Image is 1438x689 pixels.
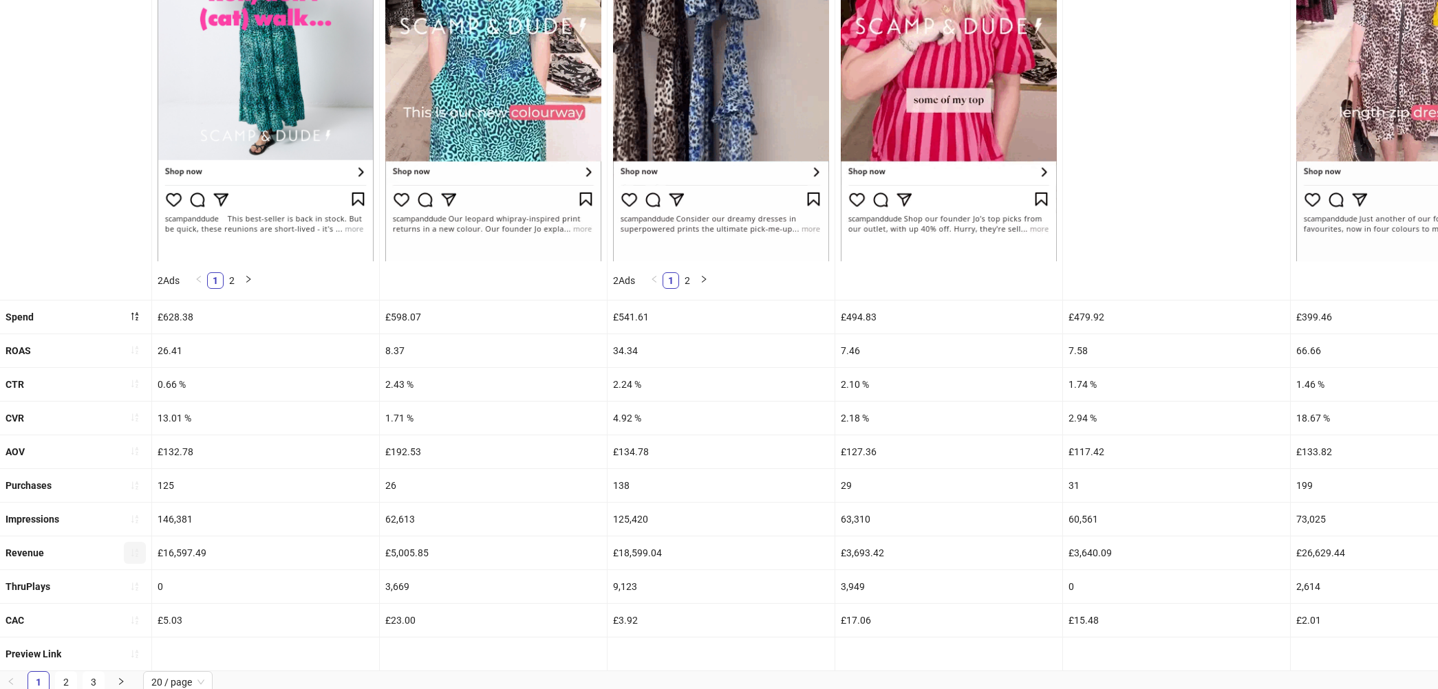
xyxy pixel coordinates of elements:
[158,275,180,286] span: 2 Ads
[608,469,835,502] div: 138
[152,503,379,536] div: 146,381
[130,345,140,355] span: sort-ascending
[380,402,607,435] div: 1.71 %
[152,570,379,603] div: 0
[130,548,140,558] span: sort-ascending
[224,272,240,289] li: 2
[130,379,140,389] span: sort-ascending
[130,582,140,591] span: sort-ascending
[380,503,607,536] div: 62,613
[130,446,140,456] span: sort-ascending
[380,300,607,333] div: £598.07
[152,604,379,637] div: £5.03
[380,604,607,637] div: £23.00
[608,435,835,468] div: £134.78
[6,581,50,592] b: ThruPlays
[191,272,207,289] li: Previous Page
[195,275,203,283] span: left
[152,300,379,333] div: £628.38
[207,272,224,289] li: 1
[130,413,140,422] span: sort-ascending
[1063,536,1290,569] div: £3,640.09
[6,413,24,424] b: CVR
[6,311,34,322] b: Spend
[380,334,607,367] div: 8.37
[835,536,1062,569] div: £3,693.42
[835,503,1062,536] div: 63,310
[696,272,712,289] li: Next Page
[152,469,379,502] div: 125
[1063,334,1290,367] div: 7.58
[646,272,663,289] button: left
[608,300,835,333] div: £541.61
[835,334,1062,367] div: 7.46
[6,345,31,356] b: ROAS
[380,570,607,603] div: 3,669
[130,514,140,524] span: sort-ascending
[1063,604,1290,637] div: £15.48
[244,275,253,283] span: right
[130,481,140,490] span: sort-ascending
[608,368,835,401] div: 2.24 %
[608,402,835,435] div: 4.92 %
[696,272,712,289] button: right
[646,272,663,289] li: Previous Page
[835,604,1062,637] div: £17.06
[130,649,140,659] span: sort-ascending
[6,379,24,390] b: CTR
[663,273,678,288] a: 1
[191,272,207,289] button: left
[152,402,379,435] div: 13.01 %
[130,311,140,321] span: sort-descending
[240,272,257,289] li: Next Page
[650,275,658,283] span: left
[608,570,835,603] div: 9,123
[1063,402,1290,435] div: 2.94 %
[608,503,835,536] div: 125,420
[152,435,379,468] div: £132.78
[613,275,635,286] span: 2 Ads
[1063,503,1290,536] div: 60,561
[380,536,607,569] div: £5,005.85
[608,536,835,569] div: £18,599.04
[380,469,607,502] div: 26
[208,273,223,288] a: 1
[835,435,1062,468] div: £127.36
[680,273,695,288] a: 2
[1063,368,1290,401] div: 1.74 %
[6,514,59,525] b: Impressions
[1063,300,1290,333] div: £479.92
[6,446,25,457] b: AOV
[130,615,140,625] span: sort-ascending
[835,368,1062,401] div: 2.10 %
[152,334,379,367] div: 26.41
[1063,469,1290,502] div: 31
[152,536,379,569] div: £16,597.49
[6,648,61,659] b: Preview Link
[380,435,607,468] div: £192.53
[700,275,708,283] span: right
[1063,435,1290,468] div: £117.42
[6,547,44,558] b: Revenue
[663,272,679,289] li: 1
[835,402,1062,435] div: 2.18 %
[835,570,1062,603] div: 3,949
[224,273,239,288] a: 2
[152,368,379,401] div: 0.66 %
[608,334,835,367] div: 34.34
[240,272,257,289] button: right
[117,677,125,686] span: right
[6,480,52,491] b: Purchases
[608,604,835,637] div: £3.92
[6,615,24,626] b: CAC
[1063,570,1290,603] div: 0
[679,272,696,289] li: 2
[380,368,607,401] div: 2.43 %
[835,300,1062,333] div: £494.83
[7,677,15,686] span: left
[835,469,1062,502] div: 29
